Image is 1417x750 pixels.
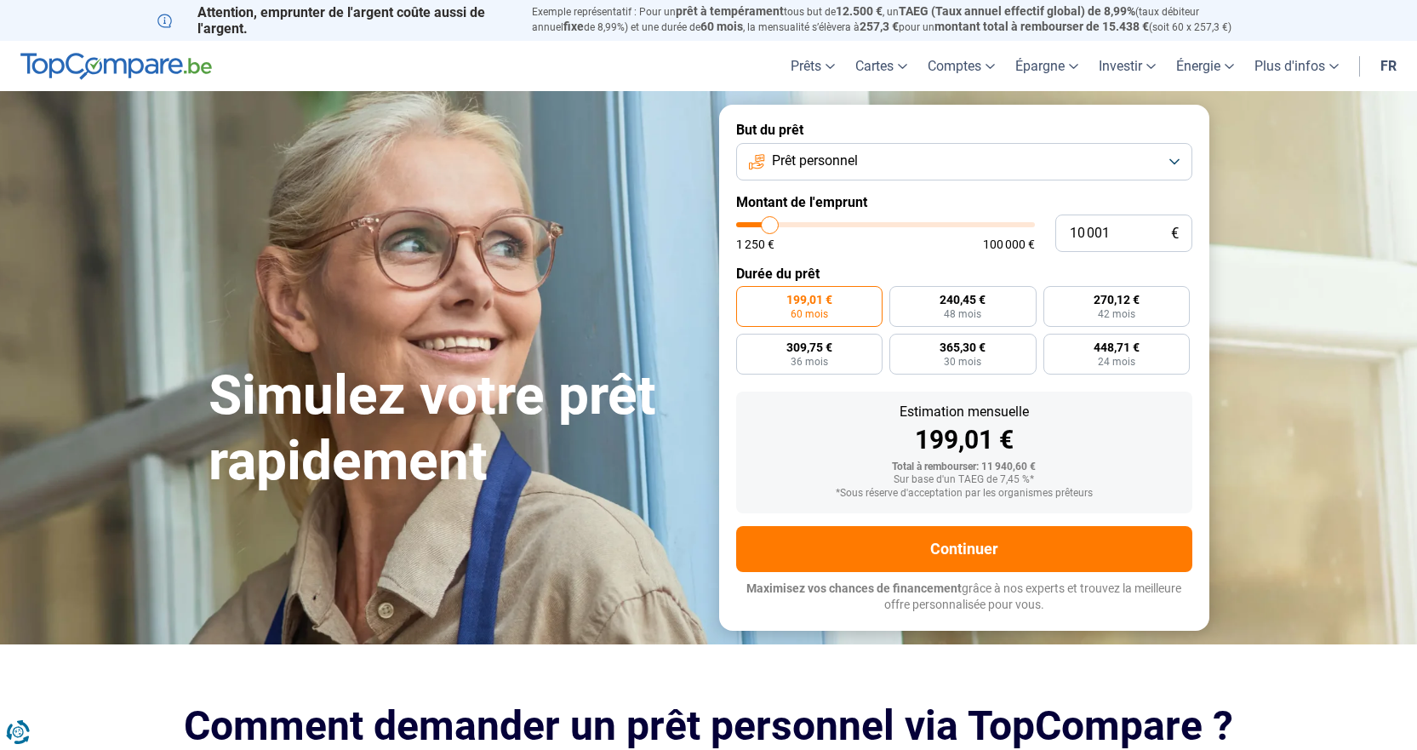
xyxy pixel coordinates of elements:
[746,581,962,595] span: Maximisez vos chances de financement
[736,143,1192,180] button: Prêt personnel
[899,4,1135,18] span: TAEG (Taux annuel effectif global) de 8,99%
[736,122,1192,138] label: But du prêt
[917,41,1005,91] a: Comptes
[736,194,1192,210] label: Montant de l'emprunt
[944,309,981,319] span: 48 mois
[209,364,699,495] h1: Simulez votre prêt rapidement
[934,20,1149,33] span: montant total à rembourser de 15.438 €
[750,427,1179,453] div: 199,01 €
[983,238,1035,250] span: 100 000 €
[736,526,1192,572] button: Continuer
[1094,294,1140,306] span: 270,12 €
[860,20,899,33] span: 257,3 €
[1166,41,1244,91] a: Énergie
[836,4,883,18] span: 12.500 €
[1005,41,1088,91] a: Épargne
[20,53,212,80] img: TopCompare
[1094,341,1140,353] span: 448,71 €
[157,4,511,37] p: Attention, emprunter de l'argent coûte aussi de l'argent.
[791,357,828,367] span: 36 mois
[940,341,986,353] span: 365,30 €
[845,41,917,91] a: Cartes
[944,357,981,367] span: 30 mois
[736,238,774,250] span: 1 250 €
[563,20,584,33] span: fixe
[1098,309,1135,319] span: 42 mois
[700,20,743,33] span: 60 mois
[750,488,1179,500] div: *Sous réserve d'acceptation par les organismes prêteurs
[750,405,1179,419] div: Estimation mensuelle
[1088,41,1166,91] a: Investir
[1244,41,1349,91] a: Plus d'infos
[750,461,1179,473] div: Total à rembourser: 11 940,60 €
[772,152,858,170] span: Prêt personnel
[780,41,845,91] a: Prêts
[786,294,832,306] span: 199,01 €
[786,341,832,353] span: 309,75 €
[1098,357,1135,367] span: 24 mois
[157,702,1260,749] h2: Comment demander un prêt personnel via TopCompare ?
[736,581,1192,614] p: grâce à nos experts et trouvez la meilleure offre personnalisée pour vous.
[791,309,828,319] span: 60 mois
[940,294,986,306] span: 240,45 €
[532,4,1260,35] p: Exemple représentatif : Pour un tous but de , un (taux débiteur annuel de 8,99%) et une durée de ...
[1171,226,1179,241] span: €
[1370,41,1407,91] a: fr
[750,474,1179,486] div: Sur base d'un TAEG de 7,45 %*
[676,4,784,18] span: prêt à tempérament
[736,266,1192,282] label: Durée du prêt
